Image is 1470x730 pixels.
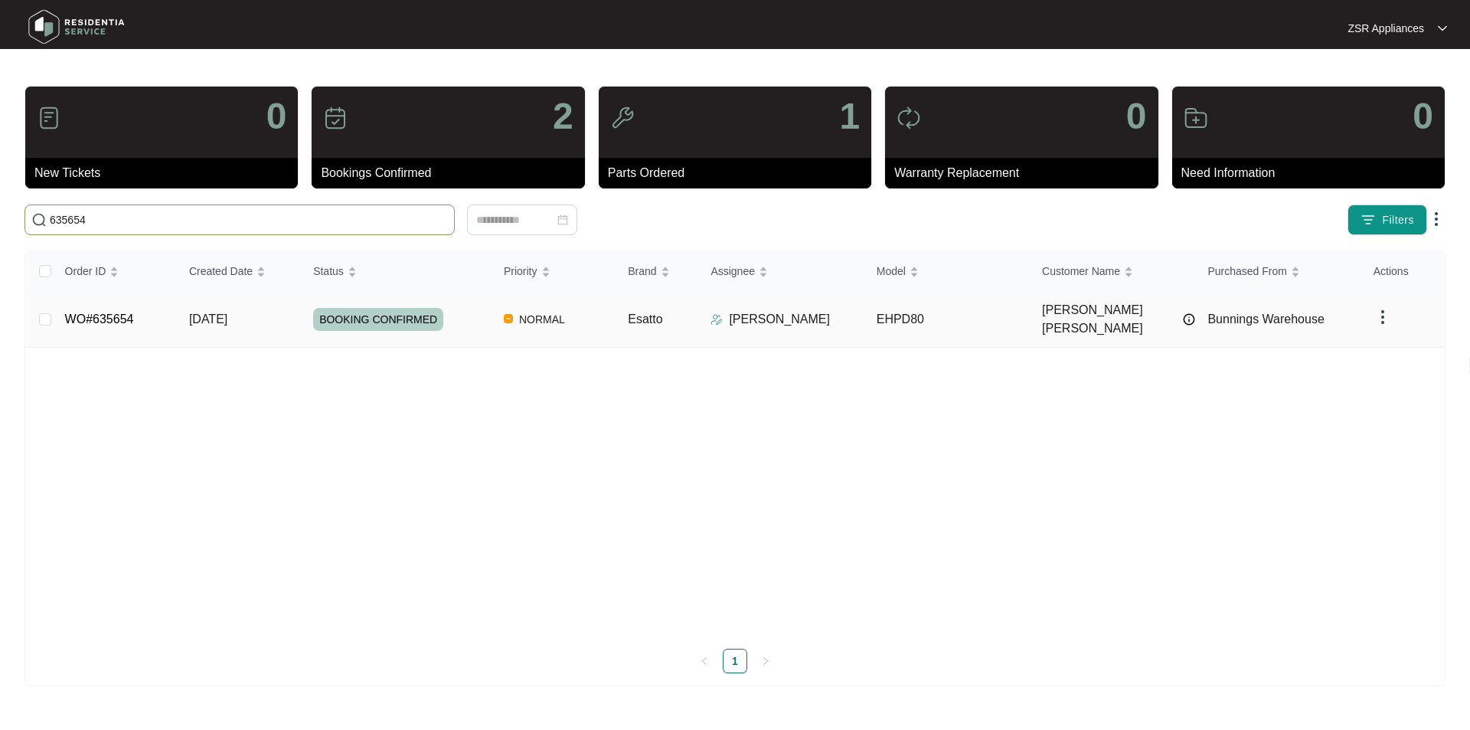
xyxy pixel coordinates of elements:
li: Previous Page [692,649,717,673]
button: right [753,649,778,673]
td: EHPD80 [864,292,1030,348]
span: Status [313,263,344,280]
p: [PERSON_NAME] [729,310,830,329]
img: icon [1184,106,1208,130]
span: Esatto [628,313,662,326]
th: Actions [1361,251,1444,292]
img: filter icon [1361,212,1376,228]
img: dropdown arrow [1438,25,1447,32]
th: Assignee [698,251,864,292]
a: 1 [724,650,746,673]
p: 0 [1413,98,1433,135]
span: Brand [628,263,656,280]
p: Bookings Confirmed [321,164,584,182]
span: left [700,656,709,666]
span: [DATE] [189,313,227,326]
span: Priority [504,263,537,280]
span: Order ID [65,263,106,280]
li: Next Page [753,649,778,673]
span: Purchased From [1207,263,1286,280]
img: dropdown arrow [1427,210,1445,228]
img: Info icon [1183,313,1195,326]
img: icon [37,106,61,130]
button: left [692,649,717,673]
th: Priority [492,251,616,292]
img: residentia service logo [23,4,130,50]
img: icon [897,106,921,130]
span: Filters [1382,212,1414,228]
th: Brand [616,251,698,292]
p: Need Information [1181,164,1445,182]
th: Customer Name [1030,251,1195,292]
p: 0 [1126,98,1147,135]
p: Parts Ordered [608,164,871,182]
a: WO#635654 [65,313,134,326]
p: Warranty Replacement [894,164,1158,182]
p: 1 [839,98,860,135]
th: Model [864,251,1030,292]
p: New Tickets [34,164,298,182]
button: filter iconFilters [1347,205,1427,235]
img: Vercel Logo [504,314,513,323]
p: 0 [266,98,287,135]
p: 2 [553,98,573,135]
img: Assigner Icon [710,313,723,326]
img: icon [610,106,635,130]
li: 1 [723,649,747,673]
span: Bunnings Warehouse [1207,313,1324,326]
span: right [761,656,770,666]
span: NORMAL [513,310,571,329]
th: Created Date [177,251,301,292]
span: [PERSON_NAME] [PERSON_NAME] [1042,301,1175,338]
th: Status [301,251,492,292]
span: Customer Name [1042,263,1120,280]
th: Purchased From [1195,251,1361,292]
span: BOOKING CONFIRMED [313,308,443,331]
input: Search by Order Id, Assignee Name, Customer Name, Brand and Model [50,211,448,228]
p: ZSR Appliances [1347,21,1424,36]
th: Order ID [53,251,177,292]
img: search-icon [31,212,47,228]
img: dropdown arrow [1374,308,1392,326]
span: Model [877,263,906,280]
img: icon [323,106,348,130]
span: Assignee [710,263,755,280]
span: Created Date [189,263,253,280]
